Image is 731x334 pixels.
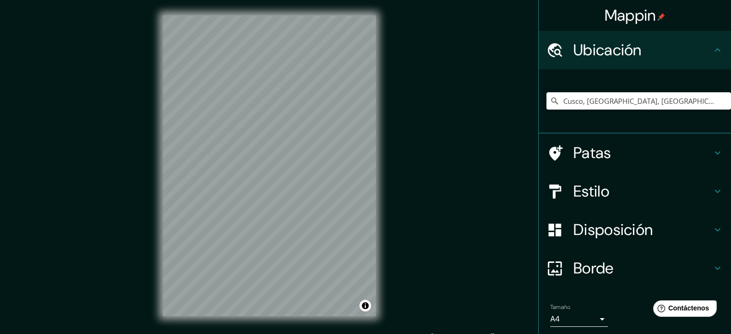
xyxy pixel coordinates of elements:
[163,15,376,316] canvas: Mapa
[573,181,609,201] font: Estilo
[573,143,611,163] font: Patas
[546,92,731,110] input: Elige tu ciudad o zona
[573,40,642,60] font: Ubicación
[550,314,560,324] font: A4
[539,172,731,210] div: Estilo
[550,303,570,311] font: Tamaño
[359,300,371,311] button: Activar o desactivar atribución
[657,13,665,21] img: pin-icon.png
[573,258,614,278] font: Borde
[539,249,731,287] div: Borde
[645,297,720,323] iframe: Lanzador de widgets de ayuda
[605,5,656,25] font: Mappin
[539,134,731,172] div: Patas
[573,220,653,240] font: Disposición
[539,210,731,249] div: Disposición
[550,311,608,327] div: A4
[539,31,731,69] div: Ubicación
